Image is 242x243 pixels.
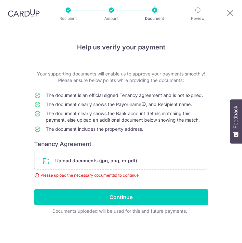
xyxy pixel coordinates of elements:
h4: Help us verify your payment [34,42,208,52]
div: Documents uploaded will be used for this and future payments. [34,208,206,214]
h6: Tenancy Agreement [34,140,208,148]
span: The document clearly shows the Payor name , and Recipient name. [46,101,192,107]
p: Your supporting documents will enable us to approve your payments smoothly! Please ensure below p... [34,71,208,84]
span: The document includes the property address. [46,126,143,132]
button: Feedback - Show survey [230,99,242,143]
p: Document [142,15,168,22]
p: Amount [98,15,124,22]
img: CardUp [8,9,40,17]
p: Recipient [55,15,81,22]
input: Continue [34,189,208,205]
span: Feedback [233,106,239,128]
p: Review [185,15,211,22]
span: The document clearly shows the Bank account details matching this payment, else upload an additio... [46,111,200,123]
span: The document is an official signed Tenancy agreement and is not expired. [46,92,203,98]
div: Please upload the necessary document(s) to continue [34,172,208,179]
div: Upload documents (jpg, png, or pdf) [34,152,208,169]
